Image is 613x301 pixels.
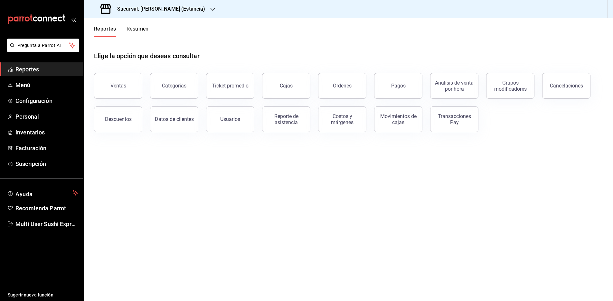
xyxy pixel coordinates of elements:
button: Movimientos de cajas [374,106,422,132]
span: Inventarios [15,128,78,137]
span: Reportes [15,65,78,74]
button: Usuarios [206,106,254,132]
button: Análisis de venta por hora [430,73,478,99]
button: Cancelaciones [542,73,590,99]
button: Cajas [262,73,310,99]
button: Costos y márgenes [318,106,366,132]
div: Análisis de venta por hora [434,80,474,92]
div: Usuarios [220,116,240,122]
div: Costos y márgenes [322,113,362,125]
div: Descuentos [105,116,132,122]
div: Grupos modificadores [490,80,530,92]
button: Pagos [374,73,422,99]
span: Facturación [15,144,78,152]
button: Datos de clientes [150,106,198,132]
span: Personal [15,112,78,121]
div: Reporte de asistencia [266,113,306,125]
h3: Sucursal: [PERSON_NAME] (Estancia) [112,5,205,13]
span: Ayuda [15,189,70,197]
button: Ticket promedio [206,73,254,99]
button: Transacciones Pay [430,106,478,132]
span: Recomienda Parrot [15,204,78,213]
div: Cancelaciones [550,83,583,89]
h1: Elige la opción que deseas consultar [94,51,200,61]
div: Pagos [391,83,406,89]
button: Grupos modificadores [486,73,534,99]
button: Ventas [94,73,142,99]
div: Cajas [280,83,293,89]
div: Categorías [162,83,186,89]
div: Datos de clientes [155,116,194,122]
button: open_drawer_menu [71,17,76,22]
span: Multi User Sushi Express [15,220,78,228]
div: navigation tabs [94,26,149,37]
div: Movimientos de cajas [378,113,418,125]
div: Ticket promedio [212,83,249,89]
button: Reportes [94,26,116,37]
a: Pregunta a Parrot AI [5,47,79,53]
span: Configuración [15,96,78,105]
button: Pregunta a Parrot AI [7,39,79,52]
button: Reporte de asistencia [262,106,310,132]
span: Suscripción [15,160,78,168]
button: Órdenes [318,73,366,99]
div: Ventas [110,83,126,89]
span: Pregunta a Parrot AI [17,42,69,49]
span: Sugerir nueva función [8,292,78,298]
button: Descuentos [94,106,142,132]
div: Órdenes [333,83,352,89]
span: Menú [15,81,78,89]
button: Categorías [150,73,198,99]
button: Resumen [127,26,149,37]
div: Transacciones Pay [434,113,474,125]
